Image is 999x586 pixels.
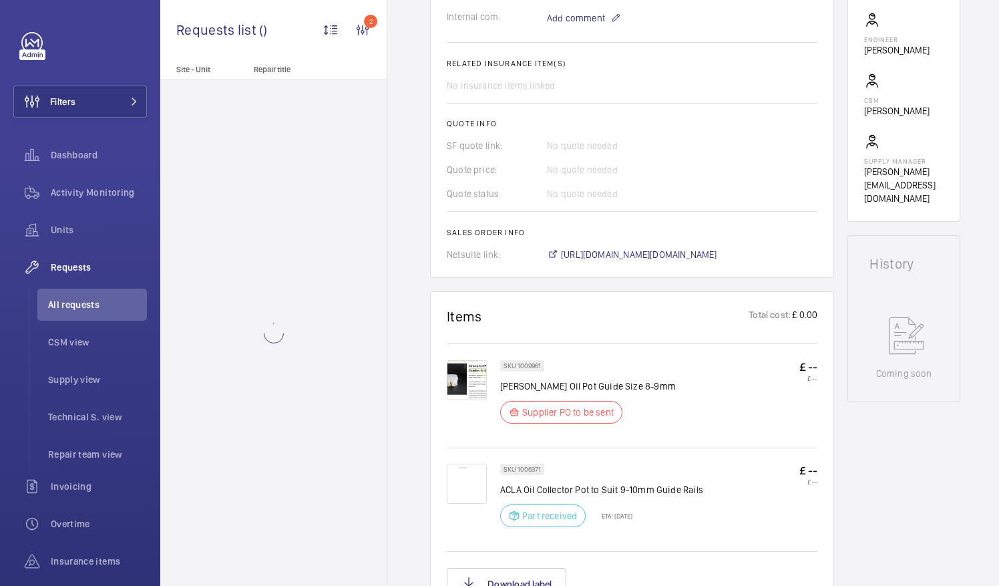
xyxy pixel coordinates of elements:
h1: Items [447,308,482,325]
span: Requests list [176,21,259,38]
span: Filters [50,95,75,108]
h1: History [869,257,938,271]
span: Insurance items [51,555,147,568]
p: Supplier PO to be sent [522,406,614,419]
p: Supply manager [864,157,944,165]
span: Technical S. view [48,410,147,424]
span: Requests [51,261,147,274]
p: ETA: [DATE] [594,512,632,520]
p: £ -- [799,374,817,382]
span: All requests [48,298,147,311]
p: £ -- [799,360,817,374]
p: CSM [864,96,930,104]
p: Site - Unit [160,65,248,74]
span: Add comment [547,11,605,25]
p: [PERSON_NAME] [864,104,930,118]
img: O-jJbhHRawbR9_7BE2q-AZ41IbCtqSCucBriJgDbTKKkbS4l.png [447,360,487,400]
p: Coming soon [876,367,932,380]
span: Repair team view [48,448,147,461]
h2: Sales order info [447,228,817,237]
p: ACLA Oil Collector Pot to Suit 9-10mm Guide Rails [500,483,703,496]
h2: Related insurance item(s) [447,59,817,68]
span: Invoicing [51,480,147,493]
p: [PERSON_NAME] Oil Pot Guide Size 8-9mm [500,380,676,393]
p: Part received [522,509,577,523]
h2: Quote info [447,119,817,128]
p: Engineer [864,35,930,43]
p: [PERSON_NAME] [864,43,930,57]
a: [URL][DOMAIN_NAME][DOMAIN_NAME] [547,248,717,261]
button: Filters [13,86,147,118]
p: £ 0.00 [791,308,817,325]
p: Total cost: [749,308,791,325]
img: T0Q8ejMHN01Sq_Fjz4lA8RliL2txSodu-Q84MwjhuRf72fNH.png [447,464,487,504]
span: Activity Monitoring [51,186,147,199]
span: Overtime [51,517,147,531]
p: SKU 1006371 [504,467,541,472]
span: Dashboard [51,148,147,162]
span: [URL][DOMAIN_NAME][DOMAIN_NAME] [561,248,717,261]
p: SKU 1009961 [504,363,541,368]
p: [PERSON_NAME][EMAIL_ADDRESS][DOMAIN_NAME] [864,165,944,205]
p: £ -- [799,464,817,478]
span: Units [51,223,147,237]
p: Repair title [254,65,342,74]
span: CSM view [48,335,147,349]
p: £ -- [799,478,817,486]
span: Supply view [48,373,147,386]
